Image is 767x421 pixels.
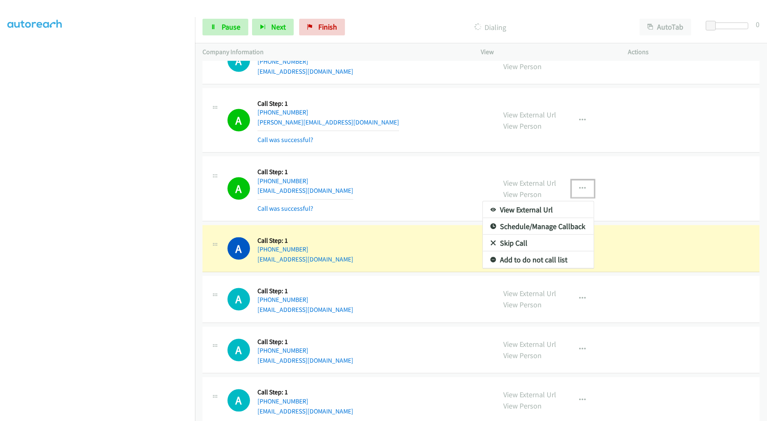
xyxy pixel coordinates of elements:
a: Add to do not call list [483,252,594,268]
h1: A [227,389,250,412]
div: The call is yet to be attempted [227,389,250,412]
h1: A [227,339,250,361]
div: The call is yet to be attempted [227,288,250,311]
h1: A [227,237,250,260]
a: View External Url [483,202,594,218]
a: Skip Call [483,235,594,252]
div: The call is yet to be attempted [227,339,250,361]
h1: A [227,288,250,311]
iframe: To enrich screen reader interactions, please activate Accessibility in Grammarly extension settings [7,24,195,420]
a: Schedule/Manage Callback [483,218,594,235]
